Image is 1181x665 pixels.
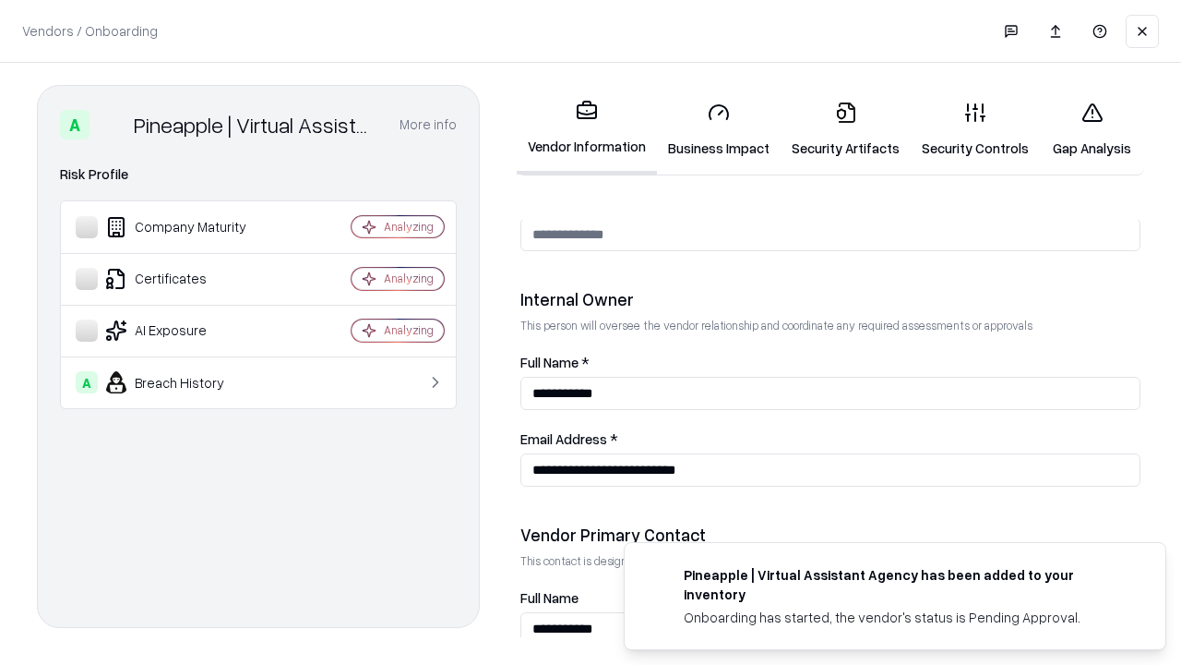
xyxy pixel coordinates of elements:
[76,216,296,238] div: Company Maturity
[657,87,781,173] a: Business Impact
[60,110,89,139] div: A
[911,87,1040,173] a: Security Controls
[97,110,126,139] img: Pineapple | Virtual Assistant Agency
[60,163,457,186] div: Risk Profile
[76,371,296,393] div: Breach History
[384,219,434,235] div: Analyzing
[76,320,296,342] div: AI Exposure
[520,432,1140,446] label: Email Address *
[400,108,457,141] button: More info
[22,21,158,41] p: Vendors / Onboarding
[520,524,1140,546] div: Vendor Primary Contact
[520,356,1140,369] label: Full Name *
[520,553,1140,569] p: This contact is designated to receive the assessment request from Shift
[684,565,1121,604] div: Pineapple | Virtual Assistant Agency has been added to your inventory
[384,322,434,338] div: Analyzing
[384,271,434,286] div: Analyzing
[517,85,657,175] a: Vendor Information
[520,591,1140,605] label: Full Name
[134,110,377,139] div: Pineapple | Virtual Assistant Agency
[647,565,669,587] img: trypineapple.com
[76,268,296,290] div: Certificates
[781,87,911,173] a: Security Artifacts
[684,608,1121,627] div: Onboarding has started, the vendor's status is Pending Approval.
[76,371,98,393] div: A
[520,318,1140,333] p: This person will oversee the vendor relationship and coordinate any required assessments or appro...
[520,288,1140,310] div: Internal Owner
[1040,87,1144,173] a: Gap Analysis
